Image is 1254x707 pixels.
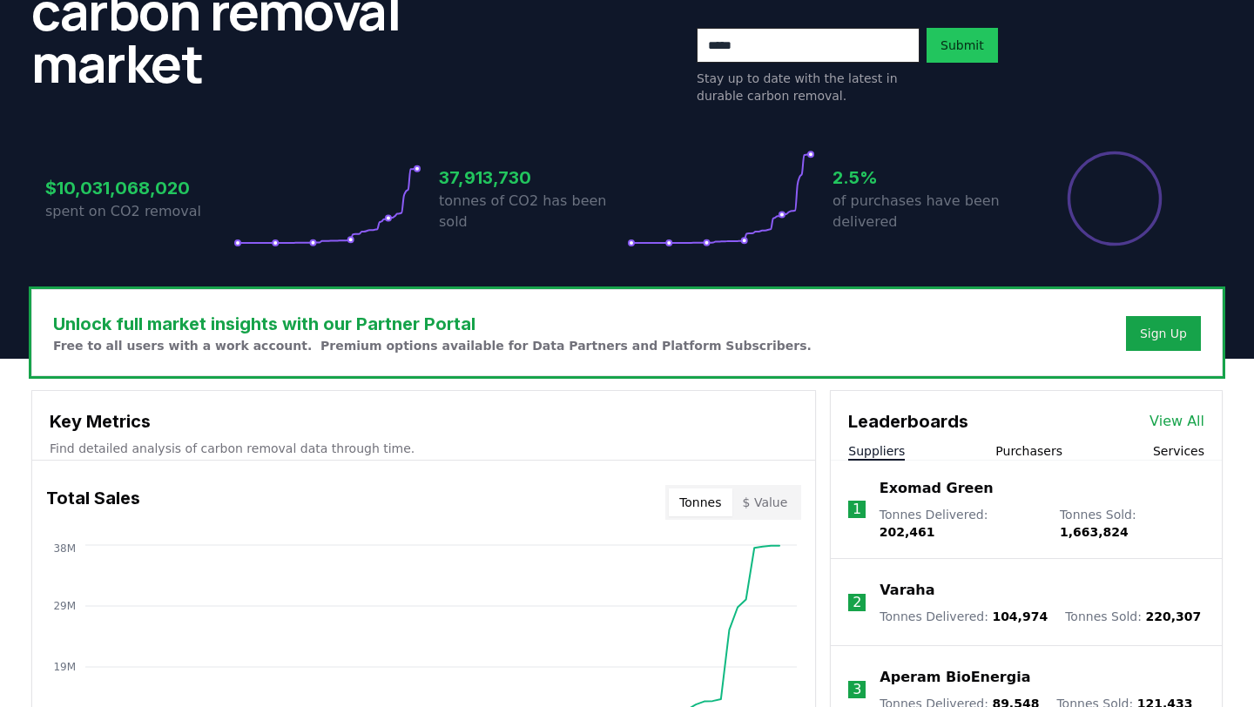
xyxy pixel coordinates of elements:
[732,488,799,516] button: $ Value
[880,506,1042,541] p: Tonnes Delivered :
[50,440,798,457] p: Find detailed analysis of carbon removal data through time.
[880,525,935,539] span: 202,461
[880,667,1030,688] a: Aperam BioEnergia
[880,608,1048,625] p: Tonnes Delivered :
[853,592,861,613] p: 2
[1060,525,1129,539] span: 1,663,824
[995,442,1062,460] button: Purchasers
[439,191,627,232] p: tonnes of CO2 has been sold
[848,408,968,434] h3: Leaderboards
[1126,316,1201,351] button: Sign Up
[53,600,76,612] tspan: 29M
[992,609,1048,623] span: 104,974
[833,165,1021,191] h3: 2.5%
[848,442,905,460] button: Suppliers
[880,580,934,601] a: Varaha
[853,499,861,520] p: 1
[53,542,76,555] tspan: 38M
[1066,150,1163,247] div: Percentage of sales delivered
[833,191,1021,232] p: of purchases have been delivered
[1065,608,1201,625] p: Tonnes Sold :
[1153,442,1204,460] button: Services
[50,408,798,434] h3: Key Metrics
[880,478,994,499] a: Exomad Green
[439,165,627,191] h3: 37,913,730
[1149,411,1204,432] a: View All
[1060,506,1204,541] p: Tonnes Sold :
[45,201,233,222] p: spent on CO2 removal
[45,175,233,201] h3: $10,031,068,020
[853,679,861,700] p: 3
[697,70,920,104] p: Stay up to date with the latest in durable carbon removal.
[53,661,76,673] tspan: 19M
[1140,325,1187,342] a: Sign Up
[927,28,998,63] button: Submit
[1145,609,1201,623] span: 220,307
[53,337,812,354] p: Free to all users with a work account. Premium options available for Data Partners and Platform S...
[46,485,140,520] h3: Total Sales
[669,488,731,516] button: Tonnes
[53,311,812,337] h3: Unlock full market insights with our Partner Portal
